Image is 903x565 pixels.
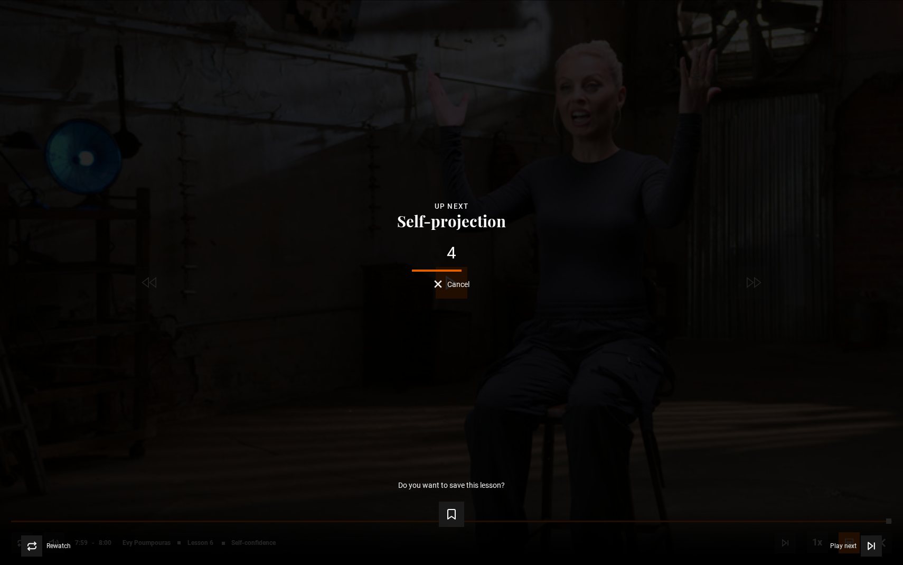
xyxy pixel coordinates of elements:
button: Rewatch [21,535,71,557]
div: Up next [17,200,886,212]
p: Do you want to save this lesson? [398,481,505,489]
button: Cancel [434,280,469,288]
span: Rewatch [46,543,71,549]
button: Self-projection [394,212,509,229]
span: Cancel [447,281,469,288]
div: 4 [17,245,886,262]
span: Play next [830,543,857,549]
button: Play next [830,535,882,557]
